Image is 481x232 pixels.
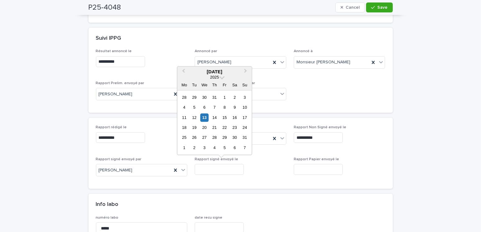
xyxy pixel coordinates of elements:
div: Choose Monday, 1 September 2025 [180,143,188,152]
div: Choose Saturday, 9 August 2025 [230,103,239,111]
div: Choose Saturday, 23 August 2025 [230,123,239,132]
span: [PERSON_NAME] [99,167,133,174]
h2: Info labo [96,201,119,208]
div: Choose Tuesday, 5 August 2025 [190,103,198,111]
span: Résultat annoncé le [96,49,132,53]
div: Choose Saturday, 30 August 2025 [230,134,239,142]
div: Choose Monday, 18 August 2025 [180,123,188,132]
div: Choose Saturday, 2 August 2025 [230,93,239,102]
h2: Suivi IPPG [96,35,121,42]
button: Cancel [335,2,365,12]
div: Th [210,81,219,89]
div: Sa [230,81,239,89]
div: Choose Sunday, 10 August 2025 [241,103,249,111]
button: Next Month [241,67,251,77]
span: 2025 [210,75,219,80]
div: Choose Saturday, 6 September 2025 [230,143,239,152]
div: Choose Friday, 22 August 2025 [220,123,229,132]
span: Rapport rédigé le [96,125,127,129]
div: Tu [190,81,198,89]
button: Save [366,2,393,12]
span: [PERSON_NAME] [197,59,231,66]
span: Rapport Non Signé envoyé le [294,125,346,129]
div: Choose Sunday, 24 August 2025 [241,123,249,132]
div: Choose Thursday, 21 August 2025 [210,123,219,132]
div: We [200,81,209,89]
div: month 2025-08 [179,92,250,153]
div: Choose Monday, 11 August 2025 [180,113,188,122]
span: Annoncé à [294,49,313,53]
span: Rapport Prelim. envoyé par [96,81,144,85]
h2: P25-4048 [88,3,121,12]
div: Choose Wednesday, 27 August 2025 [200,134,209,142]
div: Mo [180,81,188,89]
div: Choose Wednesday, 3 September 2025 [200,143,209,152]
div: Choose Tuesday, 19 August 2025 [190,123,198,132]
span: Rapport signé envoyé par [96,157,142,161]
div: Choose Friday, 29 August 2025 [220,134,229,142]
span: numéro labo [96,216,119,220]
div: Choose Friday, 15 August 2025 [220,113,229,122]
div: Choose Friday, 8 August 2025 [220,103,229,111]
span: Monsieur [PERSON_NAME] [297,59,350,66]
div: Choose Thursday, 7 August 2025 [210,103,219,111]
div: Choose Wednesday, 20 August 2025 [200,123,209,132]
div: Choose Thursday, 4 September 2025 [210,143,219,152]
div: Choose Saturday, 16 August 2025 [230,113,239,122]
div: Choose Wednesday, 6 August 2025 [200,103,209,111]
div: Choose Tuesday, 29 July 2025 [190,93,198,102]
span: date recu signe [195,216,222,220]
div: Choose Wednesday, 13 August 2025 [200,113,209,122]
span: Save [378,5,388,10]
span: Cancel [346,5,360,10]
div: [DATE] [177,69,252,75]
span: Rapport signé envoyé le [195,157,238,161]
div: Choose Tuesday, 26 August 2025 [190,134,198,142]
div: Choose Sunday, 17 August 2025 [241,113,249,122]
div: Choose Sunday, 3 August 2025 [241,93,249,102]
div: Choose Monday, 4 August 2025 [180,103,188,111]
div: Choose Monday, 28 July 2025 [180,93,188,102]
span: Annoncé par [195,49,217,53]
div: Choose Thursday, 28 August 2025 [210,134,219,142]
div: Su [241,81,249,89]
span: [PERSON_NAME] [99,91,133,98]
div: Choose Wednesday, 30 July 2025 [200,93,209,102]
div: Choose Monday, 25 August 2025 [180,134,188,142]
div: Choose Sunday, 31 August 2025 [241,134,249,142]
div: Choose Sunday, 7 September 2025 [241,143,249,152]
div: Choose Thursday, 14 August 2025 [210,113,219,122]
div: Fr [220,81,229,89]
button: Previous Month [178,67,188,77]
span: Rapport Papier envoyé le [294,157,339,161]
div: Choose Friday, 5 September 2025 [220,143,229,152]
div: Choose Thursday, 31 July 2025 [210,93,219,102]
div: Choose Tuesday, 2 September 2025 [190,143,198,152]
div: Choose Tuesday, 12 August 2025 [190,113,198,122]
div: Choose Friday, 1 August 2025 [220,93,229,102]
